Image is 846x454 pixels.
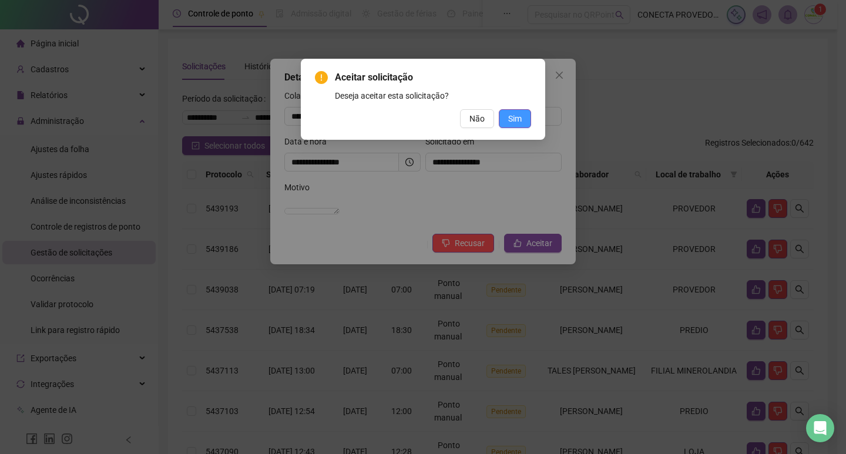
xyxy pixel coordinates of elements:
[335,89,531,102] div: Deseja aceitar esta solicitação?
[508,112,522,125] span: Sim
[469,112,485,125] span: Não
[806,414,834,442] div: Open Intercom Messenger
[315,71,328,84] span: exclamation-circle
[499,109,531,128] button: Sim
[335,70,531,85] span: Aceitar solicitação
[460,109,494,128] button: Não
